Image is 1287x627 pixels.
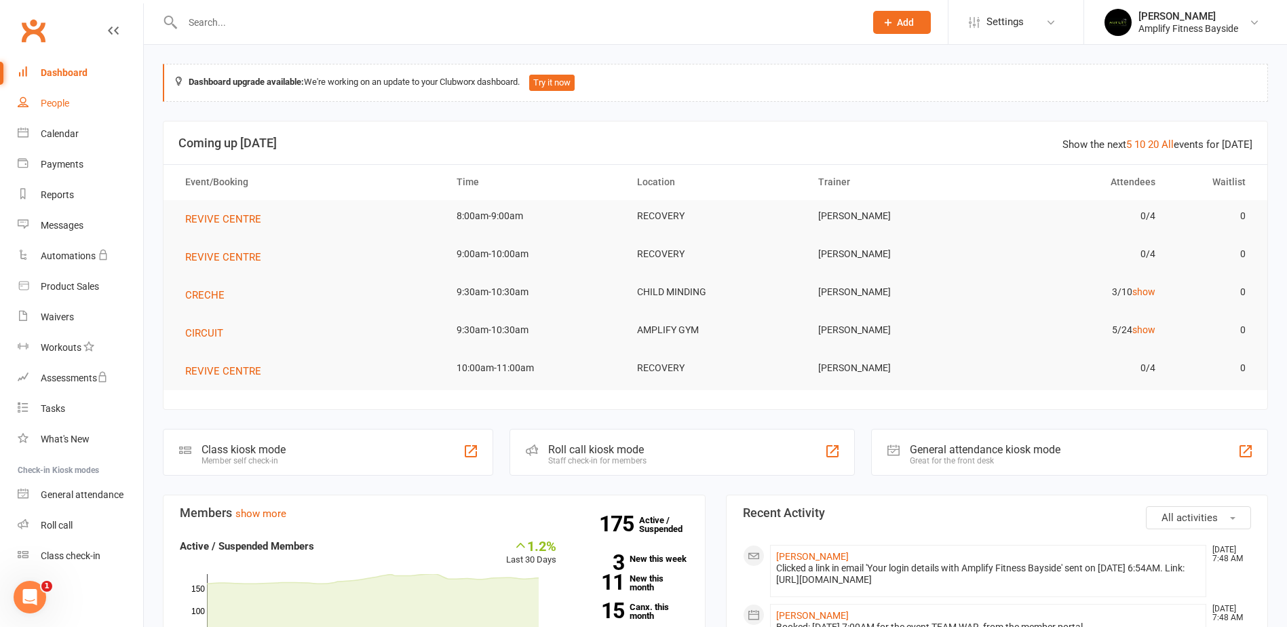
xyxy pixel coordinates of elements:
span: CIRCUIT [185,327,223,339]
div: Class kiosk mode [201,443,286,456]
strong: 175 [599,514,639,534]
h3: Recent Activity [743,506,1252,520]
strong: 11 [577,572,624,592]
td: [PERSON_NAME] [806,276,986,308]
div: Workouts [41,342,81,353]
a: [PERSON_NAME] [776,551,849,562]
div: Calendar [41,128,79,139]
th: Trainer [806,165,986,199]
div: Clicked a link in email 'Your login details with Amplify Fitness Bayside' sent on [DATE] 6:54AM. ... [776,563,1201,586]
td: [PERSON_NAME] [806,238,986,270]
div: General attendance [41,489,123,500]
a: Class kiosk mode [18,541,143,571]
input: Search... [178,13,856,32]
a: All [1161,138,1174,151]
div: Amplify Fitness Bayside [1138,22,1238,35]
th: Waitlist [1168,165,1258,199]
td: 9:00am-10:00am [444,238,625,270]
div: Assessments [41,373,108,383]
div: Messages [41,220,83,231]
a: Messages [18,210,143,241]
button: REVIVE CENTRE [185,249,271,265]
strong: Dashboard upgrade available: [189,77,304,87]
a: Reports [18,180,143,210]
td: 5/24 [986,314,1167,346]
h3: Members [180,506,689,520]
a: 20 [1148,138,1159,151]
div: Tasks [41,403,65,414]
a: Tasks [18,394,143,424]
td: 0 [1168,200,1258,232]
a: 15Canx. this month [577,603,689,620]
td: 0 [1168,276,1258,308]
td: [PERSON_NAME] [806,352,986,384]
a: People [18,88,143,119]
td: 0 [1168,238,1258,270]
div: Member self check-in [201,456,286,465]
td: [PERSON_NAME] [806,314,986,346]
td: 0/4 [986,238,1167,270]
span: Add [897,17,914,28]
a: [PERSON_NAME] [776,610,849,621]
td: RECOVERY [625,200,805,232]
button: CIRCUIT [185,325,233,341]
span: REVIVE CENTRE [185,213,261,225]
a: Workouts [18,332,143,363]
a: 5 [1126,138,1132,151]
span: 1 [41,581,52,592]
div: [PERSON_NAME] [1138,10,1238,22]
a: 175Active / Suspended [639,506,699,544]
span: All activities [1161,512,1218,524]
td: 0/4 [986,352,1167,384]
td: 8:00am-9:00am [444,200,625,232]
a: Waivers [18,302,143,332]
td: 9:30am-10:30am [444,314,625,346]
div: 1.2% [506,538,556,553]
iframe: Intercom live chat [14,581,46,613]
button: Try it now [529,75,575,91]
div: Staff check-in for members [548,456,647,465]
div: Roll call kiosk mode [548,443,647,456]
th: Attendees [986,165,1167,199]
td: 0 [1168,352,1258,384]
div: Dashboard [41,67,88,78]
span: Settings [986,7,1024,37]
a: Product Sales [18,271,143,302]
button: REVIVE CENTRE [185,363,271,379]
a: Assessments [18,363,143,394]
time: [DATE] 7:48 AM [1206,546,1250,563]
button: Add [873,11,931,34]
td: 3/10 [986,276,1167,308]
div: People [41,98,69,109]
th: Event/Booking [173,165,444,199]
span: CRECHE [185,289,225,301]
th: Location [625,165,805,199]
a: 11New this month [577,574,689,592]
td: AMPLIFY GYM [625,314,805,346]
th: Time [444,165,625,199]
td: CHILD MINDING [625,276,805,308]
td: RECOVERY [625,238,805,270]
div: General attendance kiosk mode [910,443,1060,456]
div: Class check-in [41,550,100,561]
img: thumb_image1596355059.png [1104,9,1132,36]
a: General attendance kiosk mode [18,480,143,510]
button: REVIVE CENTRE [185,211,271,227]
td: 0 [1168,314,1258,346]
a: Automations [18,241,143,271]
a: show more [235,508,286,520]
strong: 3 [577,552,624,573]
strong: Active / Suspended Members [180,540,314,552]
td: 10:00am-11:00am [444,352,625,384]
a: Dashboard [18,58,143,88]
button: CRECHE [185,287,234,303]
div: We're working on an update to your Clubworx dashboard. [163,64,1268,102]
a: 10 [1134,138,1145,151]
h3: Coming up [DATE] [178,136,1252,150]
strong: 15 [577,601,624,621]
div: Automations [41,250,96,261]
a: 3New this week [577,554,689,563]
div: Waivers [41,311,74,322]
td: RECOVERY [625,352,805,384]
div: Roll call [41,520,73,531]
